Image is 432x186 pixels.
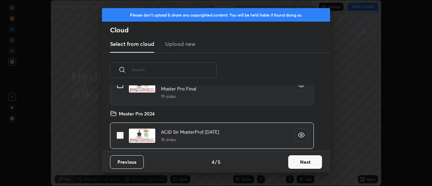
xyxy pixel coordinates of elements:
[132,55,217,84] input: Search
[110,26,330,34] h2: Cloud
[215,158,217,165] h4: /
[119,110,155,117] h4: Master Pro 2024
[129,128,156,143] img: 1756529862LSNI0A.pdf
[161,128,219,135] h4: ACiD Sir MasterPro1 [DATE]
[102,85,322,151] div: grid
[288,155,322,169] button: Next
[218,158,220,165] h4: 5
[110,155,144,169] button: Previous
[110,40,154,48] h3: Select from cloud
[161,94,284,100] h5: 19 slides
[212,158,214,165] h4: 4
[129,78,156,93] img: 1748857589WQSX4G.pdf
[102,8,330,22] div: Please don't upload & share any copyrighted content. You will be held liable if found doing so.
[161,137,219,143] h5: 18 slides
